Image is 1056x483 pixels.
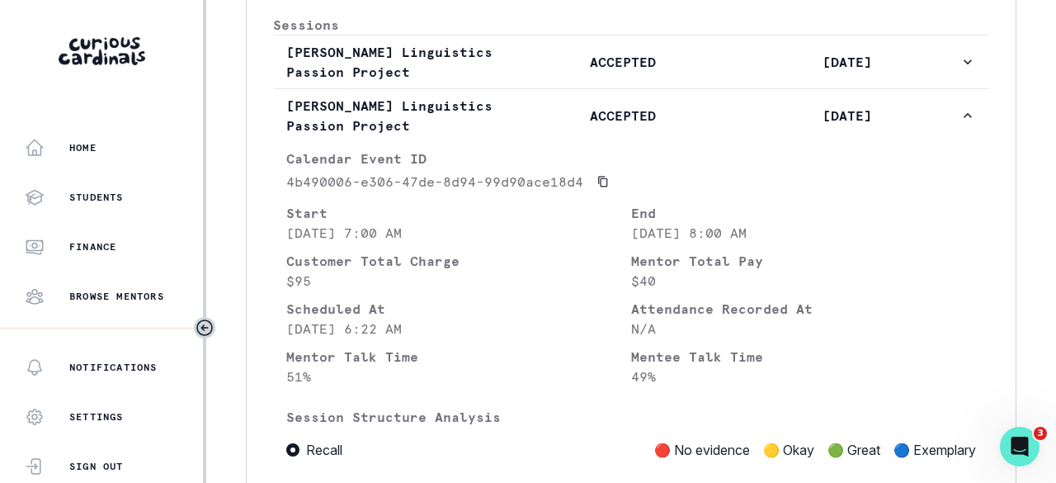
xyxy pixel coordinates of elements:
[1034,427,1047,440] span: 3
[286,172,583,192] p: 4b490006-e306-47de-8d94-99d90ace18d4
[631,299,976,319] p: Attendance Recorded At
[286,251,631,271] p: Customer Total Charge
[827,440,880,460] p: 🟢 Great
[273,36,989,88] button: [PERSON_NAME] Linguistics Passion ProjectACCEPTED[DATE]
[69,290,164,303] p: Browse Mentors
[286,407,976,427] p: Session Structure Analysis
[194,317,215,339] button: Toggle sidebar
[631,223,976,243] p: [DATE] 8:00 AM
[763,440,814,460] p: 🟡 Okay
[69,141,97,154] p: Home
[286,299,631,319] p: Scheduled At
[735,106,959,125] p: [DATE]
[631,251,976,271] p: Mentor Total Pay
[893,440,976,460] p: 🔵 Exemplary
[286,149,976,168] p: Calendar Event ID
[511,52,735,72] p: ACCEPTED
[286,42,511,82] p: [PERSON_NAME] Linguistics Passion Project
[631,347,976,367] p: Mentee Talk Time
[654,440,750,460] p: 🔴 No evidence
[69,410,124,424] p: Settings
[59,37,145,65] img: Curious Cardinals Logo
[69,361,158,374] p: Notifications
[286,96,511,135] p: [PERSON_NAME] Linguistics Passion Project
[306,440,342,460] span: Recall
[273,89,989,142] button: [PERSON_NAME] Linguistics Passion ProjectACCEPTED[DATE]
[286,347,631,367] p: Mentor Talk Time
[69,460,124,473] p: Sign Out
[286,223,631,243] p: [DATE] 7:00 AM
[69,191,124,204] p: Students
[273,15,989,35] p: Sessions
[590,168,616,195] button: Copied to clipboard
[631,319,976,339] p: N/A
[286,203,631,223] p: Start
[735,52,959,72] p: [DATE]
[631,271,976,291] p: $40
[631,203,976,223] p: End
[1000,427,1039,466] iframe: Intercom live chat
[286,319,631,339] p: [DATE] 6:22 AM
[286,271,631,291] p: $95
[69,240,116,253] p: Finance
[631,367,976,386] p: 49 %
[286,367,631,386] p: 51 %
[511,106,735,125] p: ACCEPTED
